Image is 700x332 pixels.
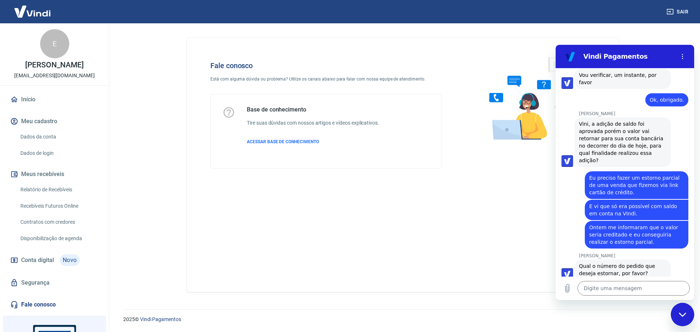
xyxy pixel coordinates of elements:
button: Sair [665,5,691,19]
a: Conta digitalNovo [9,251,100,269]
button: Meu cadastro [9,113,100,129]
p: [EMAIL_ADDRESS][DOMAIN_NAME] [14,72,95,79]
a: Dados da conta [17,129,100,144]
a: Contratos com credores [17,215,100,230]
p: Está com alguma dúvida ou problema? Utilize os canais abaixo para falar com nossa equipe de atend... [210,76,442,82]
a: Segurança [9,275,100,291]
a: Relatório de Recebíveis [17,182,100,197]
p: 2025 © [123,316,682,323]
a: Disponibilização de agenda [17,231,100,246]
a: Dados de login [17,146,100,161]
h5: Base de conhecimento [247,106,379,113]
h4: Fale conosco [210,61,442,70]
p: [PERSON_NAME] [25,61,83,69]
a: Fale conosco [9,297,100,313]
div: E [40,29,69,58]
img: Vindi [9,0,56,23]
a: Vindi Pagamentos [140,316,181,322]
img: Fale conosco [475,50,586,147]
a: Início [9,91,100,108]
a: Recebíveis Futuros Online [17,199,100,214]
span: ACESSAR BASE DE CONHECIMENTO [247,139,319,144]
a: ACESSAR BASE DE CONHECIMENTO [247,138,379,145]
span: Conta digital [21,255,54,265]
iframe: Janela de mensagens [556,45,694,300]
iframe: Botão para abrir a janela de mensagens, conversa em andamento [671,303,694,326]
h6: Tire suas dúvidas com nossos artigos e vídeos explicativos. [247,119,379,127]
button: Meus recebíveis [9,166,100,182]
span: Novo [60,254,80,266]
